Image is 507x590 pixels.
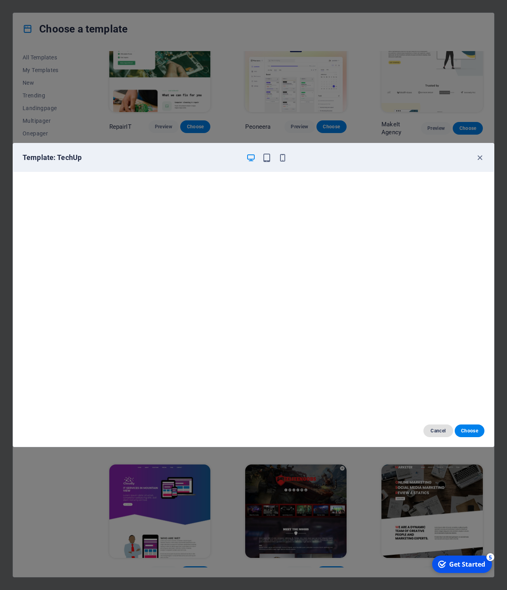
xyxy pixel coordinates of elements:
button: Cancel [423,424,453,437]
button: Choose [455,424,484,437]
div: Get Started 5 items remaining, 0% complete [4,3,64,21]
span: Cancel [430,428,447,434]
h6: Template: TechUp [23,153,240,162]
div: 5 [59,1,67,9]
div: Get Started [21,8,57,16]
span: Choose [461,428,478,434]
